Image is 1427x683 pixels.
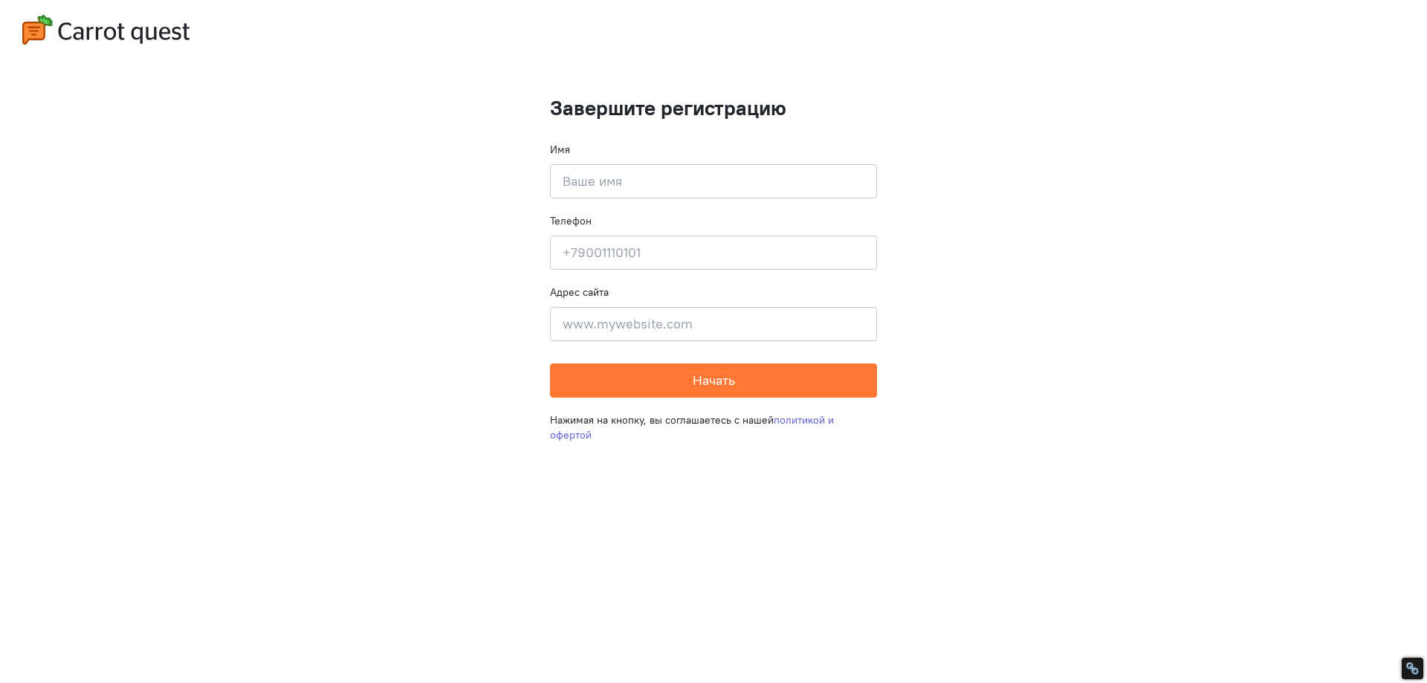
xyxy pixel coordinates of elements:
[550,142,570,157] label: Имя
[22,15,190,45] img: carrot-quest-logo.svg
[550,213,592,228] label: Телефон
[550,363,877,398] button: Начать
[693,372,735,389] span: Начать
[550,164,877,198] input: Ваше имя
[550,285,609,300] label: Адрес сайта
[550,236,877,270] input: +79001110101
[1405,661,1420,676] div: Restore Info Box &#10;&#10;NoFollow Info:&#10; META-Robots NoFollow: &#09;true&#10; META-Robots N...
[550,307,877,341] input: www.mywebsite.com
[550,398,877,457] div: Нажимая на кнопку, вы соглашаетесь с нашей
[550,97,877,120] h1: Завершите регистрацию
[550,413,834,441] a: политикой и офертой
